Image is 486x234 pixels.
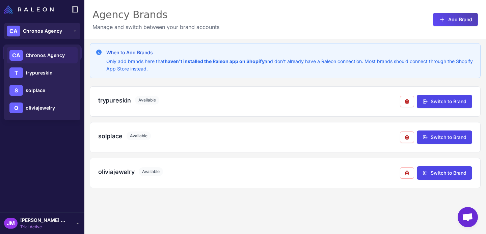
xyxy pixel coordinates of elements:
[26,69,53,77] span: trypureskin
[417,166,472,180] button: Switch to Brand
[98,167,135,176] h3: oliviajewelry
[20,224,67,230] span: Trial Active
[127,131,151,140] span: Available
[26,52,65,59] span: Chronos Agency
[9,85,23,96] div: S
[400,96,414,107] button: Remove from agency
[400,131,414,143] button: Remove from agency
[139,167,163,176] span: Available
[4,218,18,229] div: JM
[9,67,23,78] div: T
[26,104,55,112] span: oliviajewelry
[417,130,472,144] button: Switch to Brand
[7,26,20,36] div: CA
[23,27,62,35] span: Chronos Agency
[4,5,56,13] a: Raleon Logo
[92,8,219,22] div: Agency Brands
[9,50,23,61] div: CA
[417,95,472,108] button: Switch to Brand
[26,87,45,94] span: solplace
[4,23,80,39] button: CAChronos Agency
[458,207,478,227] div: Open chat
[165,58,265,64] strong: haven't installed the Raleon app on Shopify
[106,58,475,72] p: Only add brands here that and don't already have a Raleon connection. Most brands should connect ...
[92,23,219,31] p: Manage and switch between your brand accounts
[135,96,159,105] span: Available
[20,216,67,224] span: [PERSON_NAME] Claufer [PERSON_NAME]
[9,103,23,113] div: O
[106,49,475,56] h3: When to Add Brands
[400,167,414,179] button: Remove from agency
[3,46,82,60] a: Manage Brands
[433,13,478,26] button: Add Brand
[98,131,123,141] h3: solplace
[98,96,131,105] h3: trypureskin
[4,5,54,13] img: Raleon Logo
